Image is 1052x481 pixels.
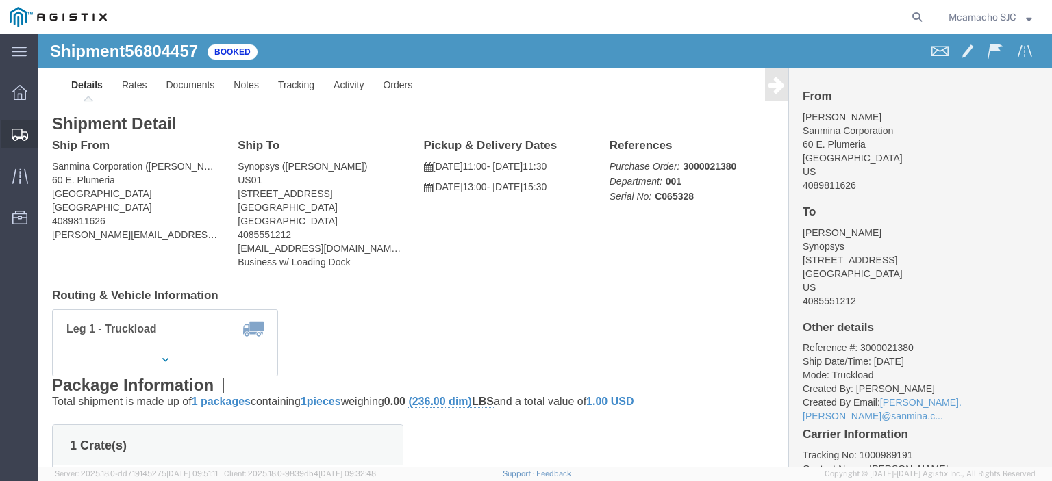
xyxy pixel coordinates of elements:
[948,9,1033,25] button: Mcamacho SJC
[318,469,376,478] span: [DATE] 09:32:48
[166,469,218,478] span: [DATE] 09:51:11
[503,469,537,478] a: Support
[10,7,107,27] img: logo
[55,469,218,478] span: Server: 2025.18.0-dd719145275
[825,468,1036,480] span: Copyright © [DATE]-[DATE] Agistix Inc., All Rights Reserved
[949,10,1016,25] span: Mcamacho SJC
[536,469,571,478] a: Feedback
[38,34,1052,467] iframe: FS Legacy Container
[224,469,376,478] span: Client: 2025.18.0-9839db4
